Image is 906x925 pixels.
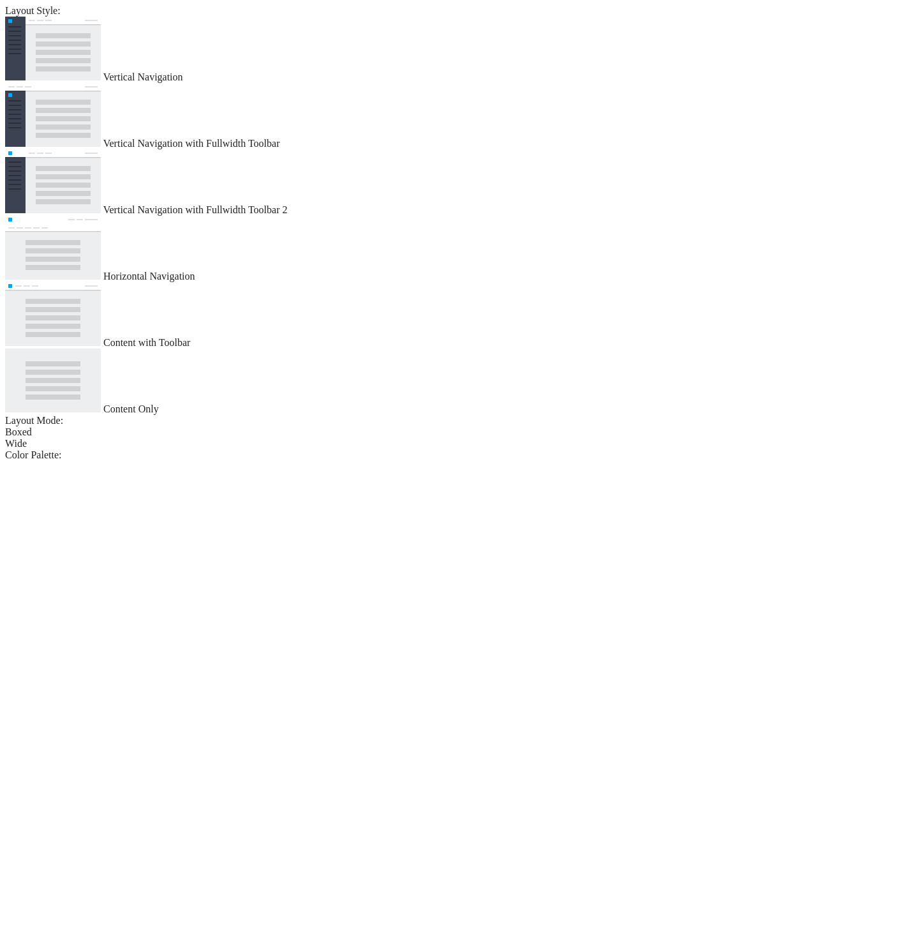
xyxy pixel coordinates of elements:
span: Vertical Navigation [103,71,183,82]
md-radio-button: Boxed [5,426,901,438]
span: Vertical Navigation with Fullwidth Toolbar [103,138,280,149]
img: horizontal-nav.jpg [5,216,101,280]
md-radio-button: Content with Toolbar [5,282,901,349]
div: Layout Mode: [5,415,901,426]
div: Color Palette: [5,449,901,461]
md-radio-button: Vertical Navigation with Fullwidth Toolbar [5,83,901,149]
md-radio-button: Wide [5,438,901,449]
img: vertical-nav-with-full-toolbar.jpg [5,83,101,147]
md-radio-button: Horizontal Navigation [5,216,901,282]
md-radio-button: Vertical Navigation with Fullwidth Toolbar 2 [5,149,901,216]
img: vertical-nav.jpg [5,17,101,80]
img: content-only.jpg [5,349,101,412]
span: Content with Toolbar [103,337,190,348]
span: Content Only [103,403,159,414]
md-radio-button: Vertical Navigation [5,17,901,83]
span: Horizontal Navigation [103,271,195,282]
img: content-with-toolbar.jpg [5,282,101,346]
div: Layout Style: [5,5,901,17]
img: vertical-nav-with-full-toolbar-2.jpg [5,149,101,213]
span: Vertical Navigation with Fullwidth Toolbar 2 [103,204,288,215]
md-radio-button: Content Only [5,349,901,415]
